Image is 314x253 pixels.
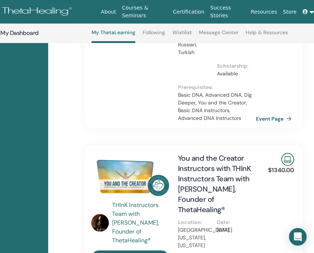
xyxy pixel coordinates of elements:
[217,218,251,226] p: Date :
[246,29,288,41] a: Help & Resources
[289,228,307,246] div: Open Intercom Messenger
[0,29,74,37] h3: My Dashboard
[172,29,192,41] a: Wishlist
[92,29,135,43] a: My ThetaLearning
[170,5,207,19] a: Certification
[268,166,294,175] p: $1340.00
[98,5,119,19] a: About
[256,113,295,124] a: Event Page
[119,1,170,22] a: Courses & Seminars
[143,29,165,41] a: Following
[199,29,238,41] a: Message Center
[280,5,300,19] a: Store
[178,226,213,249] p: [GEOGRAPHIC_DATA], [US_STATE], [US_STATE]
[178,153,251,214] a: You and the Creator Instructors with THInK Instructors Team with [PERSON_NAME], Founder of ThetaH...
[217,226,251,234] p: [DATE]
[217,62,251,70] p: Scholarship :
[91,153,169,203] img: You and the Creator Instructors
[281,153,294,166] img: Live Online Seminar
[217,70,251,78] p: Available
[248,5,280,19] a: Resources
[178,91,256,122] p: Basic DNA, Advanced DNA, Dig Deeper, You and the Creator, Basic DNA Instructors, Advanced DNA Ins...
[178,83,256,91] p: Prerequisites :
[207,1,248,22] a: Success Stories
[91,214,109,232] img: default.jpg
[112,201,171,245] a: THInK Instructors Team with [PERSON_NAME], Founder of ThetaHealing®
[178,218,213,226] p: Location :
